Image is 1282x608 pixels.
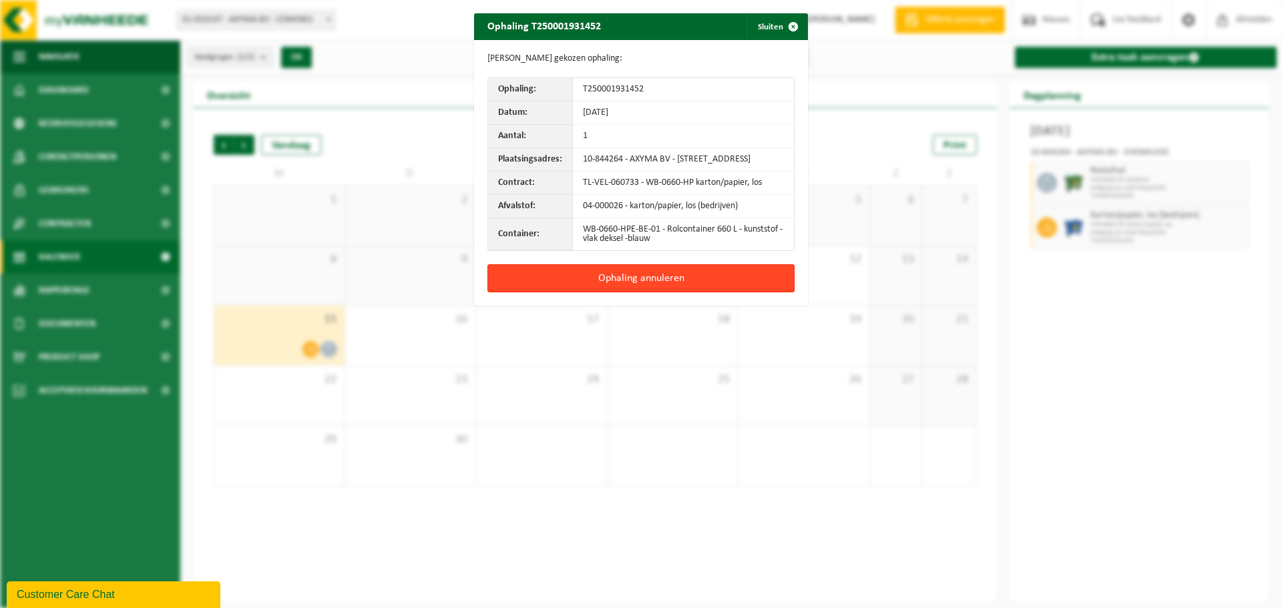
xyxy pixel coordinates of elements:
[488,148,573,172] th: Plaatsingsadres:
[7,579,223,608] iframe: chat widget
[488,195,573,218] th: Afvalstof:
[474,13,614,39] h2: Ophaling T250001931452
[573,125,794,148] td: 1
[573,195,794,218] td: 04-000026 - karton/papier, los (bedrijven)
[573,172,794,195] td: TL-VEL-060733 - WB-0660-HP karton/papier, los
[573,148,794,172] td: 10-844264 - AXYMA BV - [STREET_ADDRESS]
[488,218,573,250] th: Container:
[488,172,573,195] th: Contract:
[488,125,573,148] th: Aantal:
[488,101,573,125] th: Datum:
[487,53,795,64] p: [PERSON_NAME] gekozen ophaling:
[488,78,573,101] th: Ophaling:
[487,264,795,292] button: Ophaling annuleren
[573,218,794,250] td: WB-0660-HPE-BE-01 - Rolcontainer 660 L - kunststof - vlak deksel -blauw
[747,13,807,40] button: Sluiten
[573,101,794,125] td: [DATE]
[573,78,794,101] td: T250001931452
